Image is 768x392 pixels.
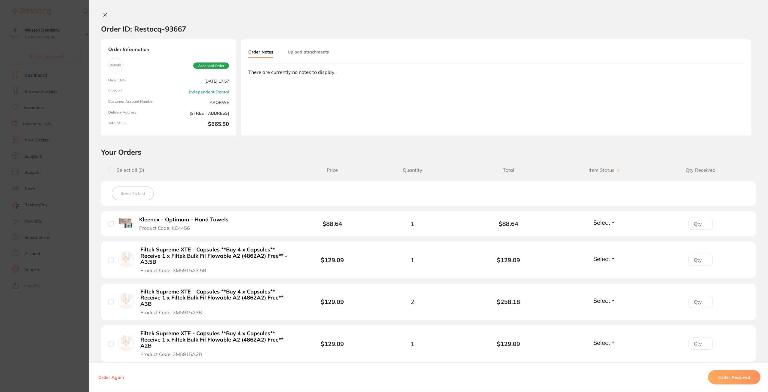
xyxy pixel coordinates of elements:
span: Select [593,255,610,263]
span: 2 [411,298,414,305]
button: Upload attachments [288,47,329,57]
span: [STREET_ADDRESS] [171,110,229,116]
button: Filtek Supreme XTE - Capsules **Buy 4 x Capsules** Receive 1 x Filtek Bulk Fil Flowable A2 (4862A... [139,246,291,273]
a: Independent Dental [189,90,229,94]
b: $129.09 [321,340,344,348]
span: Quantity [364,167,460,173]
span: Product Code: 3M5915A3B [140,310,202,315]
span: Select [593,339,610,346]
b: $258.18 [460,298,557,305]
button: Save To List [112,187,154,200]
b: $88.64 [323,220,342,227]
b: $665.50 [171,121,229,128]
input: Qty [689,338,713,350]
input: Qty [689,254,713,266]
span: Product Code: 3M5915A2B [140,351,202,357]
img: Filtek Supreme XTE - Capsules **Buy 4 x Capsules** Receive 1 x Filtek Bulk Fil Flowable A2 (4862A... [118,293,134,309]
button: Select [592,339,617,346]
h2: Order ID: Restocq- 93667 [101,24,186,33]
span: Item Status [557,167,653,173]
b: $129.09 [321,298,344,305]
span: Accepted Order [193,62,229,69]
span: Customer Account Number [108,99,166,105]
span: Select [593,219,610,226]
span: [DATE] 17:57 [171,78,229,84]
span: Delivery Address [108,110,166,116]
img: Independent Dental [110,59,121,71]
button: Select [592,297,617,304]
span: 1 [411,340,414,347]
input: Qty [689,296,713,308]
img: Kleenex - Optimum - Hand Towels [118,216,133,230]
button: Order Notes [248,47,273,58]
span: Supplier [108,89,166,95]
b: $129.09 [460,340,557,347]
b: $88.64 [460,220,557,227]
h2: Your Orders [101,147,756,156]
span: Total Value [108,121,166,128]
span: Qty Received [653,167,749,173]
span: Order Date [108,78,166,84]
button: Filtek Supreme XTE - Capsules **Buy 4 x Capsules** Receive 1 x Filtek Bulk Fil Flowable A2 (4862A... [139,288,291,315]
b: Filtek Supreme XTE - Capsules **Buy 4 x Capsules** Receive 1 x Filtek Bulk Fil Flowable A2 (4862A... [140,247,289,265]
b: Filtek Supreme XTE - Capsules **Buy 4 x Capsules** Receive 1 x Filtek Bulk Fil Flowable A2 (4862A... [140,330,289,349]
b: $129.09 [321,256,344,264]
span: ARORWE [171,99,229,105]
span: 1 [411,220,414,227]
strong: Order Information [108,47,229,53]
button: Order Again [96,375,126,380]
span: 1 [411,257,414,263]
b: Kleenex - Optimum - Hand Towels [139,217,228,223]
button: Select [592,219,617,226]
img: Filtek Supreme XTE - Capsules **Buy 4 x Capsules** Receive 1 x Filtek Bulk Fil Flowable A2 (4862A... [118,251,134,267]
span: Select [593,297,610,304]
button: Select [592,255,617,263]
button: Order Received [708,370,760,384]
b: Filtek Supreme XTE - Capsules **Buy 4 x Capsules** Receive 1 x Filtek Bulk Fil Flowable A2 (4862A... [140,289,289,307]
span: Product Code: KC4456 [139,225,190,231]
span: Product Code: 3M5915A3.5B [140,268,206,273]
input: Qty [689,218,713,230]
b: $129.09 [460,257,557,263]
img: Filtek Supreme XTE - Capsules **Buy 4 x Capsules** Receive 1 x Filtek Bulk Fil Flowable A2 (4862A... [118,335,134,351]
div: There are currently no notes to display. [248,69,744,75]
span: Select all ( 0 ) [114,167,144,173]
span: Price [300,167,364,173]
button: Kleenex - Optimum - Hand Towels Product Code: KC4456 [137,216,235,231]
span: Total [460,167,557,173]
button: Filtek Supreme XTE - Capsules **Buy 4 x Capsules** Receive 1 x Filtek Bulk Fil Flowable A2 (4862A... [139,330,291,357]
